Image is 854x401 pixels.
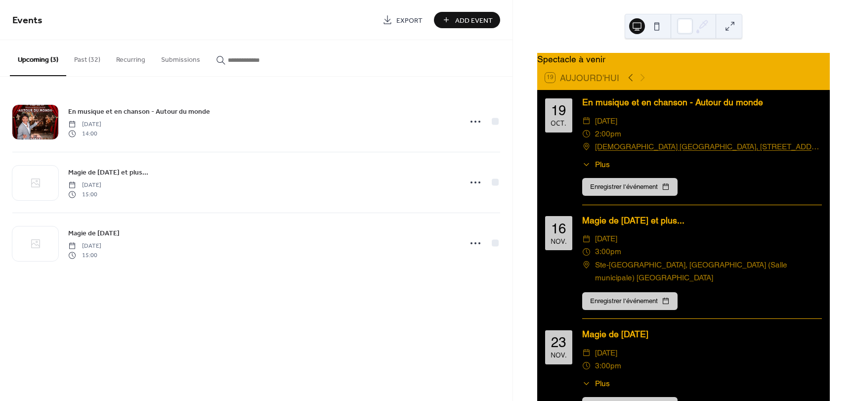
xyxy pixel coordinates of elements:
[108,40,153,75] button: Recurring
[551,352,567,358] div: nov.
[582,359,591,372] div: ​
[582,159,610,170] button: ​Plus
[582,140,591,153] div: ​
[10,40,66,76] button: Upcoming (3)
[551,222,566,236] div: 16
[582,214,822,227] div: Magie de [DATE] et plus...
[551,104,566,118] div: 19
[595,115,617,128] span: [DATE]
[595,245,621,258] span: 3:00pm
[551,120,566,127] div: oct.
[582,378,610,389] button: ​Plus
[595,347,617,359] span: [DATE]
[595,259,822,284] span: Ste-[GEOGRAPHIC_DATA], [GEOGRAPHIC_DATA] (Salle municipale) [GEOGRAPHIC_DATA]
[551,336,566,350] div: 23
[582,378,591,389] div: ​
[12,11,43,30] span: Events
[68,106,210,117] a: En musique et en chanson - Autour du monde
[595,378,610,389] span: Plus
[582,96,822,109] div: En musique et en chanson - Autour du monde
[68,242,101,251] span: [DATE]
[455,15,493,26] span: Add Event
[68,167,148,178] a: Magie de [DATE] et plus...
[582,292,678,310] button: Enregistrer l'événement
[551,238,567,245] div: nov.
[68,107,210,117] span: En musique et en chanson - Autour du monde
[375,12,430,28] a: Export
[582,128,591,140] div: ​
[68,251,101,260] span: 15:00
[582,347,591,359] div: ​
[153,40,208,75] button: Submissions
[595,232,617,245] span: [DATE]
[68,181,101,190] span: [DATE]
[396,15,423,26] span: Export
[582,115,591,128] div: ​
[595,128,621,140] span: 2:00pm
[68,190,101,199] span: 15:00
[68,129,101,138] span: 14:00
[582,159,591,170] div: ​
[68,227,120,239] a: Magie de [DATE]
[68,228,120,239] span: Magie de [DATE]
[66,40,108,75] button: Past (32)
[582,259,591,271] div: ​
[595,359,621,372] span: 3:00pm
[595,159,610,170] span: Plus
[582,178,678,196] button: Enregistrer l'événement
[434,12,500,28] button: Add Event
[68,120,101,129] span: [DATE]
[582,232,591,245] div: ​
[537,53,830,66] div: Spectacle à venir
[595,140,822,153] a: [DEMOGRAPHIC_DATA] [GEOGRAPHIC_DATA], [STREET_ADDRESS].
[582,245,591,258] div: ​
[68,168,148,178] span: Magie de [DATE] et plus...
[582,328,822,341] div: Magie de [DATE]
